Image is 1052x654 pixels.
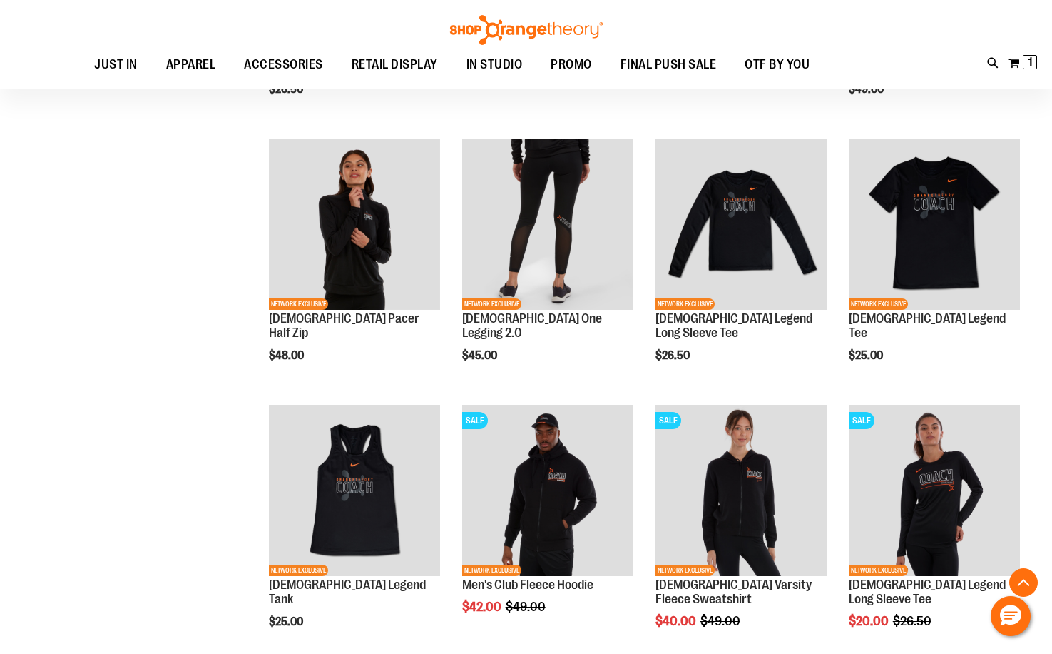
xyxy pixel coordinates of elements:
span: $40.00 [655,614,698,628]
a: [DEMOGRAPHIC_DATA] One Legging 2.0 [462,311,602,340]
img: OTF Mens Coach FA22 Club Fleece Full Zip - Black primary image [462,405,633,576]
span: SALE [849,412,874,429]
a: PROMO [536,49,606,81]
a: RETAIL DISPLAY [337,49,452,81]
span: $20.00 [849,614,891,628]
span: SALE [655,412,681,429]
a: OTF Ladies Coach FA23 One Legging 2.0 - Black primary imageNETWORK EXCLUSIVE [462,139,633,312]
span: NETWORK EXCLUSIVE [655,298,715,310]
span: $49.00 [700,614,742,628]
span: IN STUDIO [466,49,523,81]
a: OTF Ladies Coach FA22 Legend LS Tee - Black primary imageSALENETWORK EXCLUSIVE [849,405,1020,578]
a: IN STUDIO [452,49,537,81]
span: NETWORK EXCLUSIVE [269,565,328,576]
a: OTF Mens Coach FA22 Club Fleece Full Zip - Black primary imageSALENETWORK EXCLUSIVE [462,405,633,578]
a: OTF Ladies Coach FA23 Legend LS Tee - Black primary imageNETWORK EXCLUSIVE [655,139,827,312]
a: APPAREL [152,49,230,81]
span: NETWORK EXCLUSIVE [655,565,715,576]
a: OTF BY YOU [730,49,824,81]
span: SALE [462,412,488,429]
a: Men's Club Fleece Hoodie [462,578,593,592]
span: $49.00 [849,83,886,96]
span: OTF BY YOU [745,49,810,81]
button: Back To Top [1009,568,1038,597]
span: $25.00 [269,615,305,628]
span: $26.50 [893,614,934,628]
span: $26.50 [269,83,305,96]
a: [DEMOGRAPHIC_DATA] Legend Long Sleeve Tee [849,578,1006,606]
span: $42.00 [462,600,504,614]
span: FINAL PUSH SALE [621,49,717,81]
span: NETWORK EXCLUSIVE [462,298,521,310]
img: OTF Ladies Coach FA23 One Legging 2.0 - Black primary image [462,139,633,310]
a: [DEMOGRAPHIC_DATA] Legend Long Sleeve Tee [655,311,812,340]
a: OTF Ladies Coach FA23 Pacer Half Zip - Black primary imageNETWORK EXCLUSIVE [269,139,440,312]
a: [DEMOGRAPHIC_DATA] Varsity Fleece Sweatshirt [655,578,812,606]
img: Shop Orangetheory [448,15,605,45]
a: FINAL PUSH SALE [606,49,731,81]
span: NETWORK EXCLUSIVE [849,298,908,310]
div: product [648,131,834,398]
span: $45.00 [462,349,499,362]
a: [DEMOGRAPHIC_DATA] Legend Tee [849,311,1006,340]
div: product [455,131,640,398]
a: JUST IN [80,49,152,81]
span: NETWORK EXCLUSIVE [269,298,328,310]
a: [DEMOGRAPHIC_DATA] Pacer Half Zip [269,311,419,340]
div: product [262,131,447,398]
img: OTF Ladies Coach FA22 Varsity Fleece Full Zip - Black primary image [655,405,827,576]
span: JUST IN [94,49,138,81]
a: OTF Ladies Coach FA23 Legend SS Tee - Black primary imageNETWORK EXCLUSIVE [849,139,1020,312]
div: product [842,131,1027,398]
img: OTF Ladies Coach FA22 Legend LS Tee - Black primary image [849,405,1020,576]
img: OTF Ladies Coach FA23 Legend LS Tee - Black primary image [655,139,827,310]
span: NETWORK EXCLUSIVE [849,565,908,576]
img: OTF Ladies Coach FA23 Pacer Half Zip - Black primary image [269,139,440,310]
span: APPAREL [166,49,216,81]
img: OTF Ladies Coach FA23 Legend Tank - Black primary image [269,405,440,576]
button: Hello, have a question? Let’s chat. [991,596,1031,636]
span: $26.50 [655,349,692,362]
span: PROMO [551,49,592,81]
a: [DEMOGRAPHIC_DATA] Legend Tank [269,578,426,606]
span: $25.00 [849,349,885,362]
span: $48.00 [269,349,306,362]
span: 1 [1028,55,1033,69]
a: OTF Ladies Coach FA22 Varsity Fleece Full Zip - Black primary imageSALENETWORK EXCLUSIVE [655,405,827,578]
span: NETWORK EXCLUSIVE [462,565,521,576]
img: OTF Ladies Coach FA23 Legend SS Tee - Black primary image [849,139,1020,310]
span: $49.00 [506,600,548,614]
a: OTF Ladies Coach FA23 Legend Tank - Black primary imageNETWORK EXCLUSIVE [269,405,440,578]
span: RETAIL DISPLAY [352,49,438,81]
div: product [455,398,640,650]
span: ACCESSORIES [244,49,323,81]
a: ACCESSORIES [230,49,337,81]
